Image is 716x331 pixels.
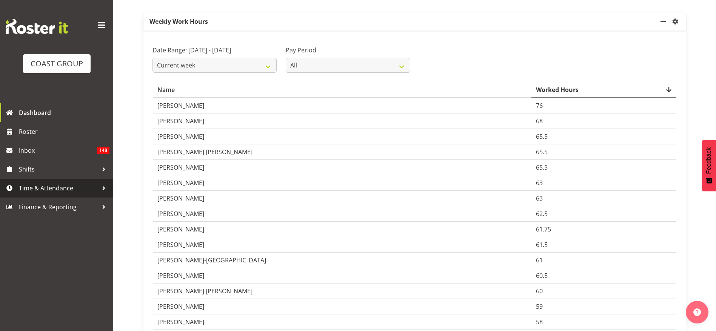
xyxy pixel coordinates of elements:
img: Rosterit website logo [6,19,68,34]
a: minimize [659,12,671,31]
td: [PERSON_NAME] [PERSON_NAME] [153,144,531,160]
span: 62.5 [536,210,548,218]
td: [PERSON_NAME]-[GEOGRAPHIC_DATA] [153,253,531,268]
span: 65.5 [536,163,548,172]
span: Dashboard [19,107,109,118]
td: [PERSON_NAME] [153,314,531,330]
span: 58 [536,318,543,326]
span: 63 [536,179,543,187]
td: [PERSON_NAME] [153,113,531,129]
span: 65.5 [536,132,548,141]
td: [PERSON_NAME] [153,129,531,144]
span: 60.5 [536,271,548,280]
td: [PERSON_NAME] [153,222,531,237]
span: 61 [536,256,543,264]
span: Inbox [19,145,97,156]
td: [PERSON_NAME] [153,206,531,222]
span: 68 [536,117,543,125]
td: [PERSON_NAME] [153,175,531,191]
div: COAST GROUP [31,58,83,69]
span: Finance & Reporting [19,201,98,213]
span: 59 [536,302,543,311]
p: Weekly Work Hours [143,12,659,31]
span: Roster [19,126,109,137]
label: Pay Period [286,46,410,55]
span: Time & Attendance [19,182,98,194]
td: [PERSON_NAME] [153,268,531,283]
td: [PERSON_NAME] [153,98,531,113]
td: [PERSON_NAME] [153,160,531,175]
a: settings [671,17,683,26]
img: help-xxl-2.png [693,308,701,316]
div: Worked Hours [536,85,672,94]
span: Shifts [19,164,98,175]
td: [PERSON_NAME] [153,191,531,206]
label: Date Range: [DATE] - [DATE] [152,46,277,55]
td: [PERSON_NAME] [153,299,531,314]
span: 76 [536,101,543,110]
span: 61.5 [536,241,548,249]
span: 148 [97,147,109,154]
span: 60 [536,287,543,295]
span: Feedback [705,147,712,174]
td: [PERSON_NAME] [153,237,531,253]
button: Feedback - Show survey [702,140,716,191]
span: 65.5 [536,148,548,156]
span: 63 [536,194,543,202]
td: [PERSON_NAME] [PERSON_NAME] [153,283,531,299]
div: Name [157,85,527,94]
span: 61.75 [536,225,551,233]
